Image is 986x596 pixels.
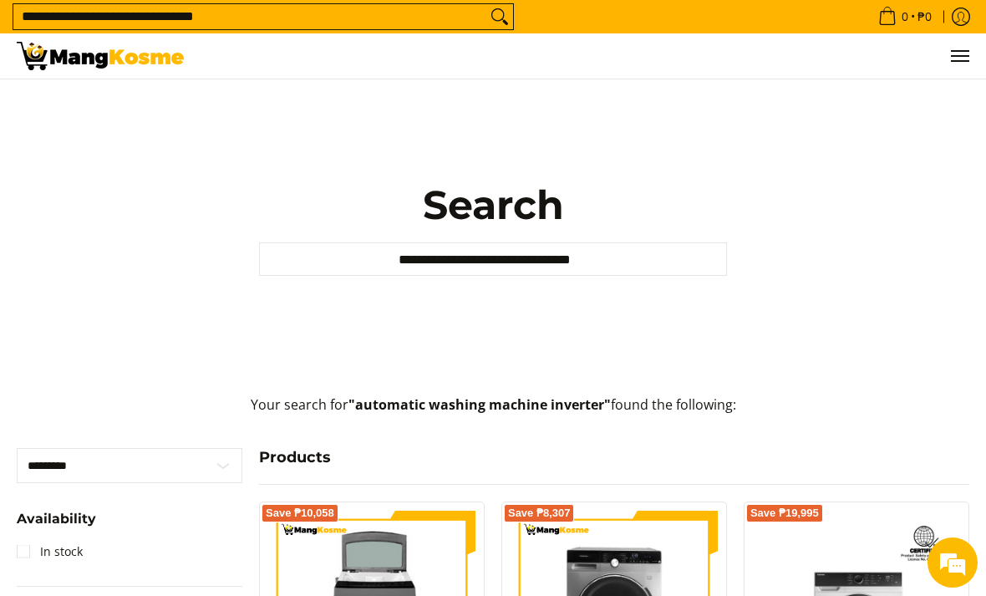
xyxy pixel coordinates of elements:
[508,508,571,518] span: Save ₱8,307
[266,508,334,518] span: Save ₱10,058
[17,512,96,538] summary: Open
[17,538,83,565] a: In stock
[873,8,937,26] span: •
[17,512,96,526] span: Availability
[750,508,819,518] span: Save ₱19,995
[17,395,969,432] p: Your search for found the following:
[486,4,513,29] button: Search
[259,448,969,466] h4: Products
[17,42,184,70] img: Search: 21 results found for &quot;automatic washing machine inverter&quot; | Mang Kosme
[949,33,969,79] button: Menu
[201,33,969,79] nav: Main Menu
[201,33,969,79] ul: Customer Navigation
[348,395,611,414] strong: "automatic washing machine inverter"
[899,11,911,23] span: 0
[259,181,727,230] h1: Search
[915,11,934,23] span: ₱0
